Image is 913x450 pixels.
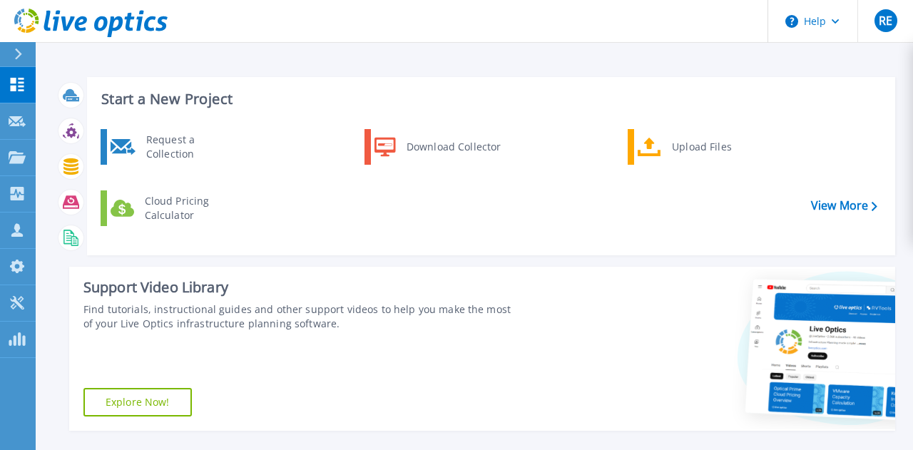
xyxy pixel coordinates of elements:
div: Cloud Pricing Calculator [138,194,243,223]
a: Request a Collection [101,129,247,165]
a: Upload Files [628,129,774,165]
div: Upload Files [665,133,770,161]
div: Find tutorials, instructional guides and other support videos to help you make the most of your L... [83,302,513,331]
div: Request a Collection [139,133,243,161]
a: Cloud Pricing Calculator [101,190,247,226]
a: Explore Now! [83,388,192,416]
div: Download Collector [399,133,507,161]
a: Download Collector [364,129,511,165]
span: RE [879,15,892,26]
div: Support Video Library [83,278,513,297]
h3: Start a New Project [101,91,877,107]
a: View More [811,199,877,213]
